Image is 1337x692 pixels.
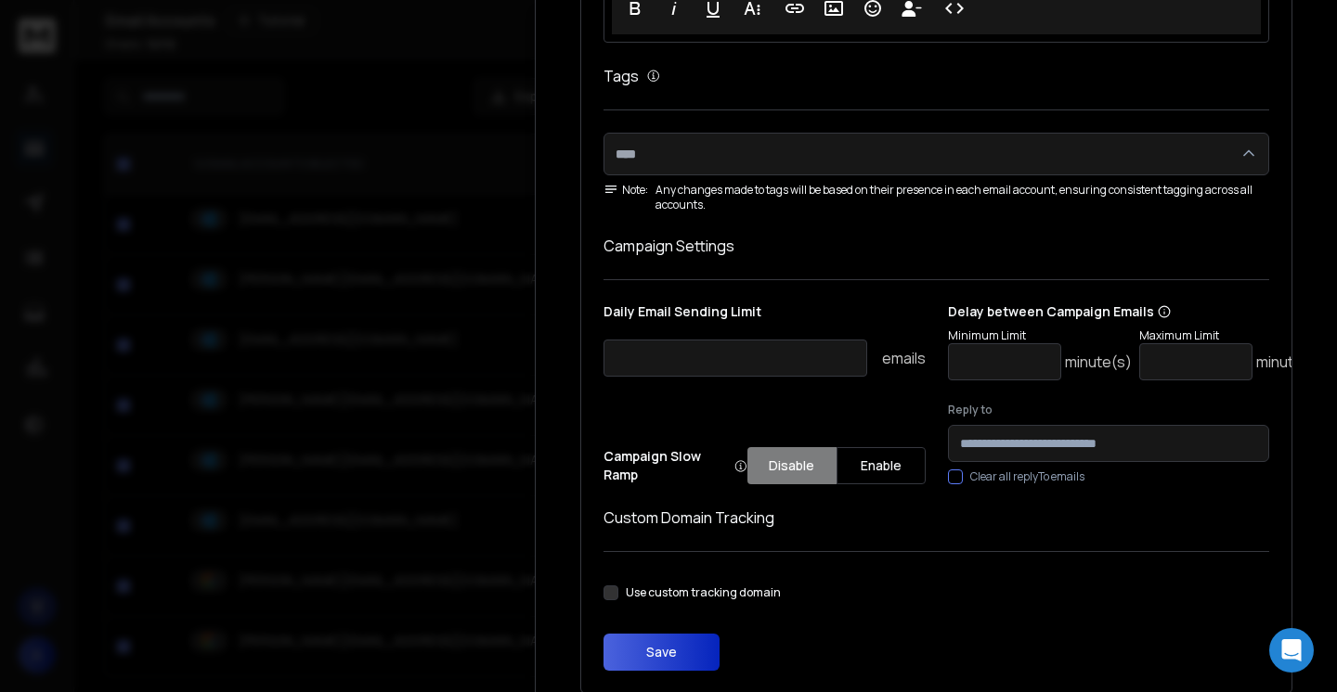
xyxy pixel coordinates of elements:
label: Clear all replyTo emails [970,469,1084,484]
h1: Tags [604,65,639,87]
h1: Campaign Settings [604,235,1269,257]
p: Daily Email Sending Limit [604,302,926,328]
button: Disable [747,447,837,484]
p: emails [882,347,926,369]
label: Reply to [948,403,1270,417]
button: Enable [837,447,926,484]
p: minute(s) [1065,351,1132,373]
p: Delay between Campaign Emails [948,302,1323,321]
div: Any changes made to tags will be based on their presence in each email account, ensuring consiste... [604,183,1269,212]
p: Campaign Slow Ramp [604,447,747,484]
span: Note: [604,183,648,198]
p: Minimum Limit [948,328,1132,343]
h1: Custom Domain Tracking [604,506,1269,529]
p: minute(s) [1256,351,1323,373]
label: Use custom tracking domain [626,585,781,600]
div: Open Intercom Messenger [1269,628,1314,673]
button: Save [604,634,720,671]
p: Maximum Limit [1139,328,1323,343]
